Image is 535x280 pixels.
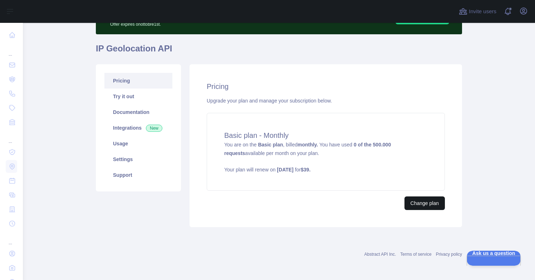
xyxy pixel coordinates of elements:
[301,167,310,172] strong: $ 39 .
[104,73,172,89] a: Pricing
[457,6,498,17] button: Invite users
[207,97,445,104] div: Upgrade your plan and manage your subscription below.
[467,251,521,266] iframe: Help Scout Beacon - Open
[258,142,283,147] strong: Basic plan
[207,81,445,91] h2: Pricing
[6,231,17,246] div: ...
[110,19,306,27] p: Offer expires on ottobre 1st.
[364,252,396,257] a: Abstract API Inc.
[104,167,172,183] a: Support
[104,104,172,120] a: Documentation
[224,142,427,173] span: You are on the , billed You have used available per month on your plan.
[224,166,427,173] p: Your plan will renew on for
[469,7,496,16] span: Invite users
[400,252,431,257] a: Terms of service
[104,151,172,167] a: Settings
[104,136,172,151] a: Usage
[224,130,427,140] h4: Basic plan - Monthly
[277,167,293,172] strong: [DATE]
[146,125,162,132] span: New
[404,196,445,210] button: Change plan
[104,89,172,104] a: Try it out
[104,120,172,136] a: Integrations New
[436,252,462,257] a: Privacy policy
[298,142,318,147] strong: monthly.
[96,43,462,60] h1: IP Geolocation API
[6,130,17,144] div: ...
[6,43,17,57] div: ...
